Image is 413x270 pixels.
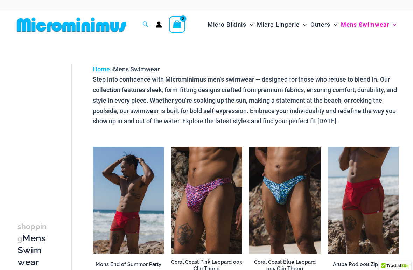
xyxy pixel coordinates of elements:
[328,147,399,254] a: Aruba Red 008 Zip Trunk 05Aruba Red 008 Zip Trunk 04Aruba Red 008 Zip Trunk 04
[328,261,399,268] h2: Aruba Red 008 Zip Trunk
[93,261,164,268] h2: Mens End of Summer Party
[205,13,399,36] nav: Site Navigation
[142,20,149,29] a: Search icon link
[17,222,47,243] span: shopping
[257,16,300,34] span: Micro Lingerie
[300,16,307,34] span: Menu Toggle
[93,74,399,126] p: Step into confidence with Microminimus men’s swimwear — designed for those who refuse to blend in...
[341,16,389,34] span: Mens Swimwear
[310,16,330,34] span: Outers
[169,16,185,33] a: View Shopping Cart, empty
[389,16,396,34] span: Menu Toggle
[93,65,110,73] a: Home
[17,58,80,199] iframe: TrustedSite Certified
[14,17,129,33] img: MM SHOP LOGO FLAT
[171,147,243,254] img: Coral Coast Pink Leopard 005 Clip Thong 01
[309,14,339,35] a: OutersMenu ToggleMenu Toggle
[249,147,321,254] img: Coral Coast Blue Leopard 005 Clip Thong 05
[171,147,243,254] a: Coral Coast Pink Leopard 005 Clip Thong 01Coral Coast Pink Leopard 005 Clip Thong 02Coral Coast P...
[156,21,162,28] a: Account icon link
[17,220,47,268] h3: Mens Swimwear
[113,65,160,73] span: Mens Swimwear
[206,14,255,35] a: Micro BikinisMenu ToggleMenu Toggle
[330,16,337,34] span: Menu Toggle
[339,14,398,35] a: Mens SwimwearMenu ToggleMenu Toggle
[328,147,399,254] img: Aruba Red 008 Zip Trunk 05
[93,147,164,254] img: Aruba Red 008 Zip Trunk 02v2
[249,147,321,254] a: Coral Coast Blue Leopard 005 Clip Thong 05Coral Coast Blue Leopard 005 Clip Thong 04Coral Coast B...
[93,147,164,254] a: Aruba Red 008 Zip Trunk 02v2Aruba Red 008 Zip Trunk 03Aruba Red 008 Zip Trunk 03
[93,65,160,73] span: »
[246,16,253,34] span: Menu Toggle
[208,16,246,34] span: Micro Bikinis
[255,14,308,35] a: Micro LingerieMenu ToggleMenu Toggle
